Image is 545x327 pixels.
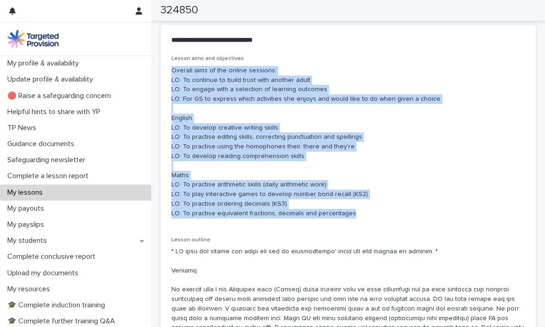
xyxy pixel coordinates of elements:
p: Update profile & availability [4,75,100,84]
span: Lesson aims and objectives [171,56,244,61]
p: My payslips [4,220,51,229]
p: Complete conclusive report [4,252,103,261]
p: Safeguarding newsletter [4,156,93,164]
p: 🎓 Complete further training Q&A [4,317,122,326]
p: 🔴 Raise a safeguarding concern [4,92,118,100]
p: My profile & availability [4,59,86,68]
p: My resources [4,285,57,294]
img: M5nRWzHhSzIhMunXDL62 [7,30,59,48]
p: Complete a lesson report [4,172,96,180]
p: TP News [4,124,44,132]
p: 🎓 Complete induction training [4,301,112,310]
p: Helpful hints to share with YP [4,108,108,116]
p: Overall aims of the online sessions: LO: To continue to build trust with another adult LO: To eng... [171,66,525,218]
h2: 324850 [160,4,198,17]
p: Guidance documents [4,140,82,148]
span: Lesson outline [171,237,210,243]
p: Upload my documents [4,269,86,278]
p: My payouts [4,204,51,213]
p: My students [4,236,54,245]
p: My lessons [4,188,50,197]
